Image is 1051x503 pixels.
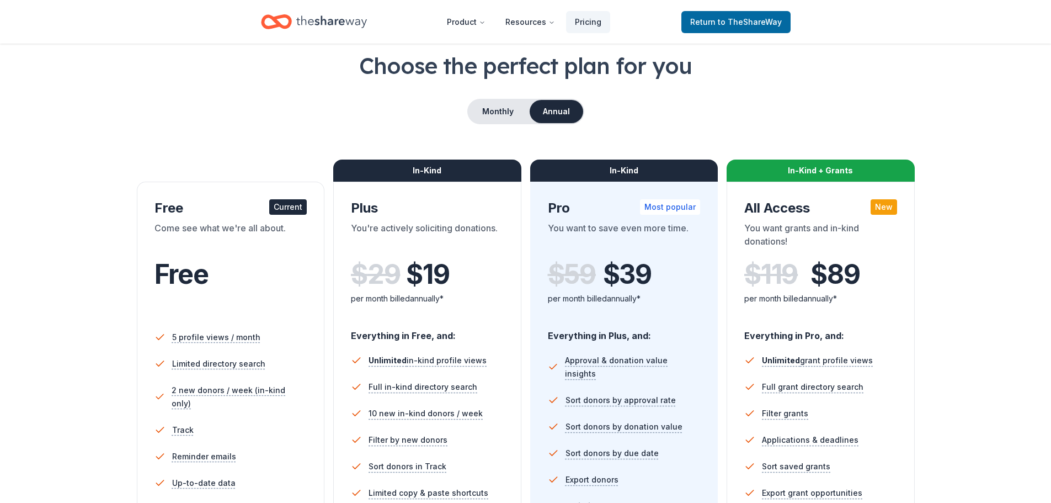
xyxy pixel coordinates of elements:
[369,460,446,473] span: Sort donors in Track
[369,356,487,365] span: in-kind profile views
[762,433,858,447] span: Applications & deadlines
[44,50,1007,81] h1: Choose the perfect plan for you
[762,407,808,420] span: Filter grants
[718,17,782,27] span: to TheShareWay
[269,199,307,215] div: Current
[548,221,701,252] div: You want to save even more time.
[744,199,897,217] div: All Access
[497,11,564,33] button: Resources
[351,199,504,217] div: Plus
[744,221,897,252] div: You want grants and in-kind donations!
[530,100,583,123] button: Annual
[351,292,504,305] div: per month billed annually*
[172,450,236,463] span: Reminder emails
[154,258,209,290] span: Free
[172,331,260,344] span: 5 profile views / month
[681,11,791,33] a: Returnto TheShareWay
[744,320,897,343] div: Everything in Pro, and:
[369,356,407,365] span: Unlimited
[154,221,307,252] div: Come see what we're all about.
[369,380,477,394] span: Full in-kind directory search
[351,320,504,343] div: Everything in Free, and:
[871,199,897,215] div: New
[565,447,659,460] span: Sort donors by due date
[333,160,521,182] div: In-Kind
[566,11,610,33] a: Pricing
[369,433,447,447] span: Filter by new donors
[172,357,265,370] span: Limited directory search
[565,354,700,380] span: Approval & donation value insights
[351,221,504,252] div: You're actively soliciting donations.
[548,292,701,305] div: per month billed annually*
[565,420,682,433] span: Sort donors by donation value
[548,320,701,343] div: Everything in Plus, and:
[369,486,488,500] span: Limited copy & paste shortcuts
[603,259,652,290] span: $ 39
[468,100,527,123] button: Monthly
[690,15,782,29] span: Return
[810,259,860,290] span: $ 89
[565,394,676,407] span: Sort donors by approval rate
[172,423,194,437] span: Track
[762,380,863,394] span: Full grant directory search
[369,407,483,420] span: 10 new in-kind donors / week
[565,473,618,486] span: Export donors
[762,486,862,500] span: Export grant opportunities
[172,476,236,490] span: Up-to-date data
[762,356,873,365] span: grant profile views
[762,356,800,365] span: Unlimited
[762,460,830,473] span: Sort saved grants
[727,160,915,182] div: In-Kind + Grants
[530,160,718,182] div: In-Kind
[261,9,367,35] a: Home
[154,199,307,217] div: Free
[744,292,897,305] div: per month billed annually*
[548,199,701,217] div: Pro
[438,9,610,35] nav: Main
[438,11,494,33] button: Product
[640,199,700,215] div: Most popular
[406,259,449,290] span: $ 19
[172,384,307,410] span: 2 new donors / week (in-kind only)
